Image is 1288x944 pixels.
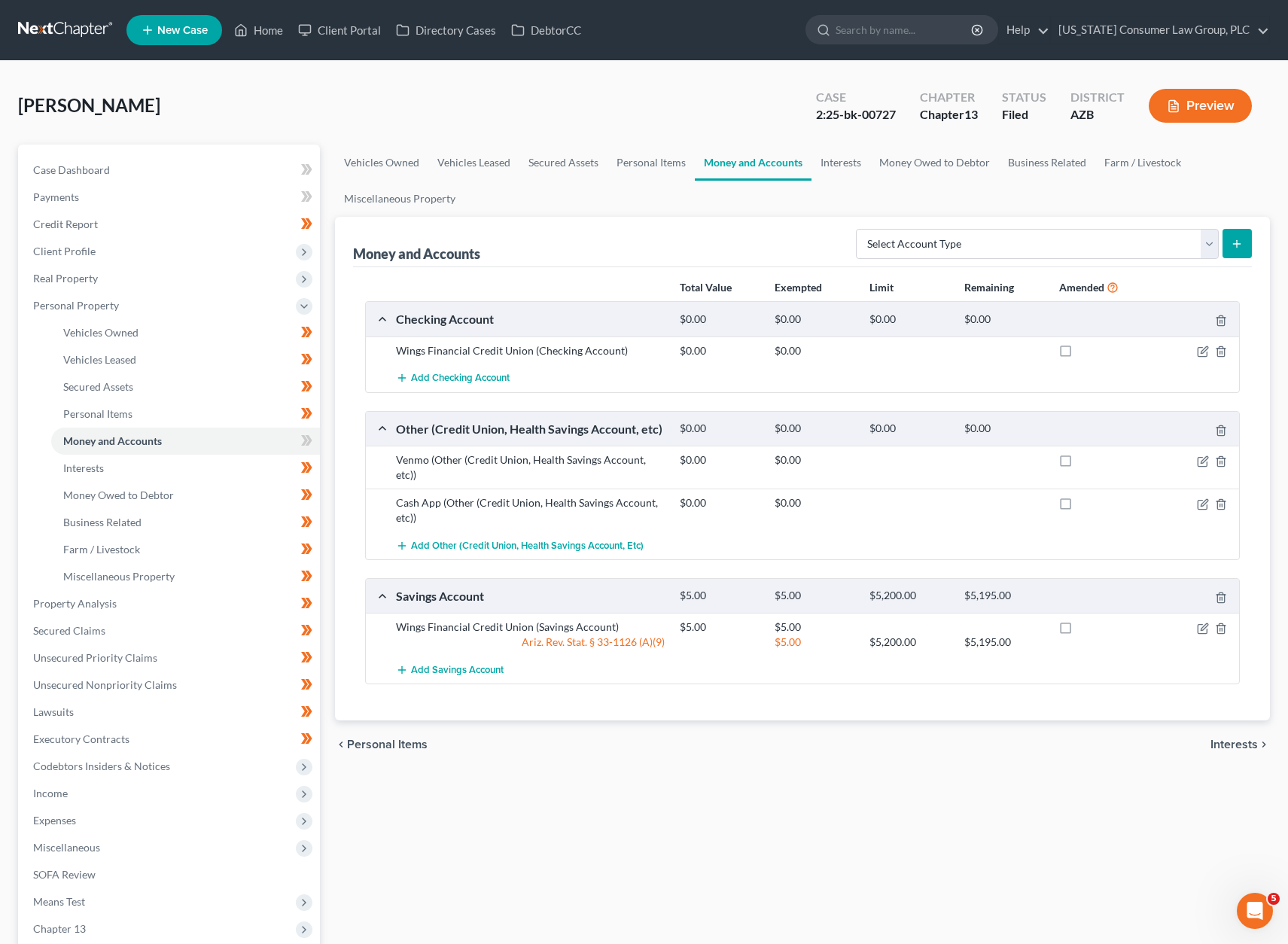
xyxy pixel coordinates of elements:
div: $0.00 [767,312,862,327]
div: $5.00 [767,589,862,603]
div: AZB [1070,106,1125,123]
a: Miscellaneous Property [335,181,464,217]
span: Miscellaneous Property [63,570,175,583]
div: 2:25-bk-00727 [816,106,896,123]
a: Vehicles Owned [335,145,428,181]
div: $0.00 [767,343,862,358]
div: $0.00 [767,422,862,436]
a: Money Owed to Debtor [51,482,320,509]
span: Interests [63,461,104,474]
a: Home [227,17,291,44]
div: $5.00 [672,589,767,603]
a: Secured Assets [519,145,607,181]
span: Client Profile [33,245,96,257]
div: Wings Financial Credit Union (Checking Account) [388,343,672,358]
div: $5,200.00 [862,589,957,603]
a: Vehicles Leased [51,346,320,373]
div: Savings Account [388,588,672,604]
a: Unsecured Nonpriority Claims [21,671,320,699]
a: [US_STATE] Consumer Law Group, PLC [1051,17,1269,44]
a: Business Related [51,509,320,536]
a: Client Portal [291,17,388,44]
input: Search by name... [836,16,973,44]
a: Lawsuits [21,699,320,726]
span: Add Savings Account [411,664,504,676]
a: SOFA Review [21,861,320,888]
span: Chapter 13 [33,922,86,935]
div: District [1070,89,1125,106]
a: Vehicles Leased [428,145,519,181]
span: SOFA Review [33,868,96,881]
span: Means Test [33,895,85,908]
a: Personal Items [51,400,320,428]
a: Money and Accounts [51,428,320,455]
span: Business Related [63,516,142,528]
span: Unsecured Priority Claims [33,651,157,664]
div: $0.00 [862,312,957,327]
div: $5,195.00 [957,589,1052,603]
span: Unsecured Nonpriority Claims [33,678,177,691]
strong: Total Value [680,281,732,294]
a: Case Dashboard [21,157,320,184]
div: Wings Financial Credit Union (Savings Account) [388,620,672,635]
a: Help [999,17,1049,44]
span: Case Dashboard [33,163,110,176]
span: Vehicles Leased [63,353,136,366]
div: Cash App (Other (Credit Union, Health Savings Account, etc)) [388,495,672,525]
a: Unsecured Priority Claims [21,644,320,671]
div: $0.00 [767,495,862,510]
div: Status [1002,89,1046,106]
div: $0.00 [672,312,767,327]
button: Add Checking Account [396,364,510,392]
a: Executory Contracts [21,726,320,753]
i: chevron_left [335,738,347,751]
div: Other (Credit Union, Health Savings Account, etc) [388,421,672,437]
a: DebtorCC [504,17,589,44]
a: Directory Cases [388,17,504,44]
a: Interests [51,455,320,482]
iframe: Intercom live chat [1237,893,1273,929]
span: Personal Property [33,299,119,312]
a: Vehicles Owned [51,319,320,346]
button: Preview [1149,89,1252,123]
span: Personal Items [347,738,428,751]
div: Chapter [920,106,978,123]
strong: Amended [1059,281,1104,294]
strong: Exempted [775,281,822,294]
span: 5 [1268,893,1280,905]
span: 13 [964,107,978,121]
div: $0.00 [862,422,957,436]
div: $5.00 [672,620,767,635]
a: Farm / Livestock [51,536,320,563]
div: Case [816,89,896,106]
i: chevron_right [1258,738,1270,751]
span: Income [33,787,68,799]
span: Expenses [33,814,76,827]
a: Miscellaneous Property [51,563,320,590]
span: New Case [157,25,208,36]
div: Money and Accounts [353,245,480,263]
button: Interests chevron_right [1210,738,1270,751]
span: Vehicles Owned [63,326,139,339]
div: Venmo (Other (Credit Union, Health Savings Account, etc)) [388,452,672,483]
a: Payments [21,184,320,211]
div: $5,195.00 [957,635,1052,650]
span: Interests [1210,738,1258,751]
div: $0.00 [957,312,1052,327]
span: Property Analysis [33,597,117,610]
span: Real Property [33,272,98,285]
a: Interests [811,145,870,181]
div: $5.00 [767,635,862,650]
span: Add Other (Credit Union, Health Savings Account, etc) [411,540,644,552]
button: Add Savings Account [396,656,504,684]
a: Property Analysis [21,590,320,617]
span: Add Checking Account [411,373,510,385]
button: chevron_left Personal Items [335,738,428,751]
strong: Remaining [964,281,1014,294]
div: $0.00 [767,452,862,467]
a: Money Owed to Debtor [870,145,999,181]
a: Money and Accounts [695,145,811,181]
div: $0.00 [672,495,767,510]
span: Lawsuits [33,705,74,718]
span: Codebtors Insiders & Notices [33,760,170,772]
